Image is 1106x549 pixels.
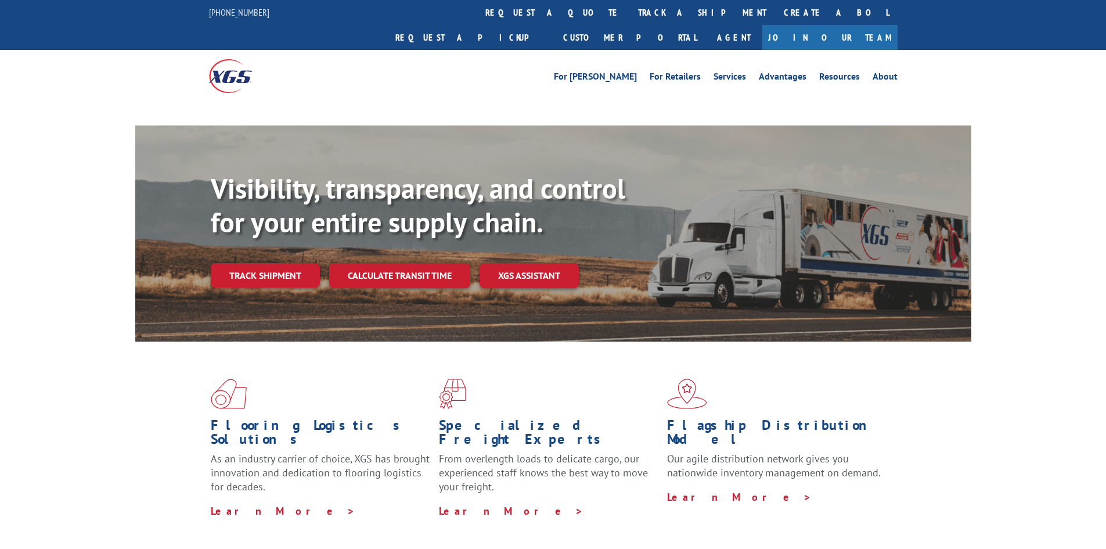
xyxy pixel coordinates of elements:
a: [PHONE_NUMBER] [209,6,269,18]
span: Our agile distribution network gives you nationwide inventory management on demand. [667,452,881,479]
a: For Retailers [650,72,701,85]
p: From overlength loads to delicate cargo, our experienced staff knows the best way to move your fr... [439,452,658,504]
b: Visibility, transparency, and control for your entire supply chain. [211,170,625,240]
a: Request a pickup [387,25,554,50]
a: Agent [705,25,762,50]
a: Learn More > [211,504,355,518]
a: About [873,72,898,85]
a: Calculate transit time [329,263,470,288]
img: xgs-icon-focused-on-flooring-red [439,379,466,409]
a: Learn More > [439,504,583,518]
a: Join Our Team [762,25,898,50]
h1: Flagship Distribution Model [667,418,887,452]
img: xgs-icon-total-supply-chain-intelligence-red [211,379,247,409]
a: Customer Portal [554,25,705,50]
span: As an industry carrier of choice, XGS has brought innovation and dedication to flooring logistics... [211,452,430,493]
img: xgs-icon-flagship-distribution-model-red [667,379,707,409]
a: XGS ASSISTANT [480,263,579,288]
h1: Specialized Freight Experts [439,418,658,452]
a: For [PERSON_NAME] [554,72,637,85]
a: Advantages [759,72,806,85]
a: Learn More > [667,490,812,504]
a: Track shipment [211,263,320,288]
a: Resources [819,72,860,85]
h1: Flooring Logistics Solutions [211,418,430,452]
a: Services [714,72,746,85]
